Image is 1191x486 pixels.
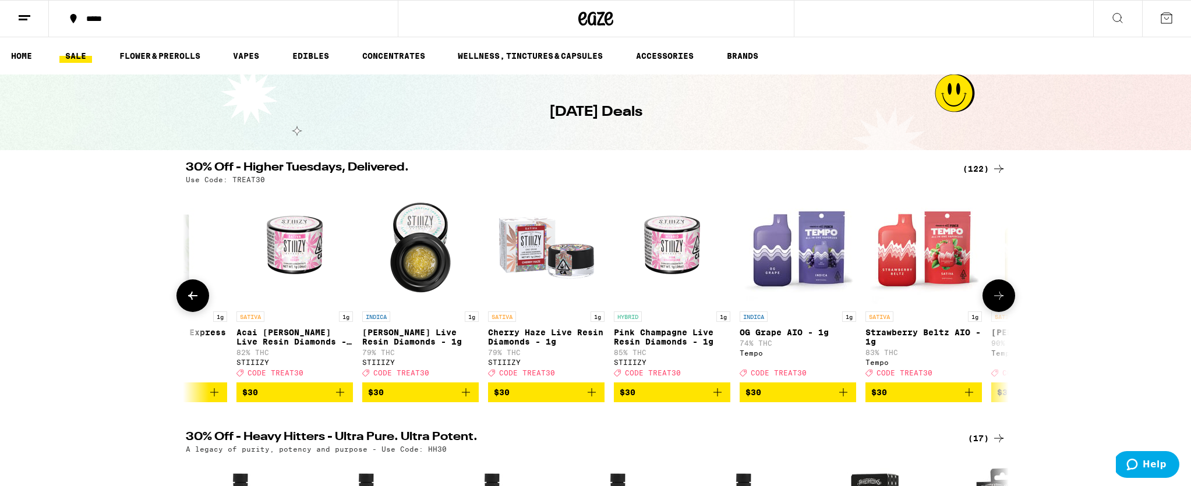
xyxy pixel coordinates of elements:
[236,189,353,382] a: Open page for Acai Berry Live Resin Diamonds - 1g from STIIIZY
[991,339,1108,347] p: 90% THC
[59,49,92,63] a: SALE
[236,382,353,402] button: Add to bag
[236,359,353,366] div: STIIIZY
[236,311,264,322] p: SATIVA
[549,102,642,122] h1: [DATE] Deals
[997,388,1013,397] span: $30
[356,49,431,63] a: CONCENTRATES
[488,189,605,306] img: STIIIZY - Cherry Haze Live Resin Diamonds - 1g
[488,328,605,346] p: Cherry Haze Live Resin Diamonds - 1g
[865,311,893,322] p: SATIVA
[716,311,730,322] p: 1g
[488,311,516,322] p: SATIVA
[865,359,982,366] div: Tempo
[236,189,353,306] img: STIIIZY - Acai Berry Live Resin Diamonds - 1g
[368,388,384,397] span: $30
[745,388,761,397] span: $30
[721,49,764,63] a: BRANDS
[186,162,949,176] h2: 30% Off - Higher Tuesdays, Delivered.
[968,311,982,322] p: 1g
[452,49,609,63] a: WELLNESS, TINCTURES & CAPSULES
[991,382,1108,402] button: Add to bag
[740,189,856,306] img: Tempo - OG Grape AIO - 1g
[362,328,479,346] p: [PERSON_NAME] Live Resin Diamonds - 1g
[740,189,856,382] a: Open page for OG Grape AIO - 1g from Tempo
[236,328,353,346] p: Acai [PERSON_NAME] Live Resin Diamonds - 1g
[227,49,265,63] a: VAPES
[740,382,856,402] button: Add to bag
[865,328,982,346] p: Strawberry Beltz AIO - 1g
[614,328,730,346] p: Pink Champagne Live Resin Diamonds - 1g
[1002,369,1058,377] span: CODE TREAT30
[488,349,605,356] p: 79% THC
[968,431,1006,445] a: (17)
[373,369,429,377] span: CODE TREAT30
[213,311,227,322] p: 1g
[362,349,479,356] p: 79% THC
[186,176,265,183] p: Use Code: TREAT30
[740,311,768,322] p: INDICA
[614,359,730,366] div: STIIIZY
[362,359,479,366] div: STIIIZY
[236,349,353,356] p: 82% THC
[1116,451,1179,480] iframe: Opens a widget where you can find more information
[488,382,605,402] button: Add to bag
[991,328,1108,337] p: [PERSON_NAME] AIO - 1g
[114,49,206,63] a: FLOWER & PREROLLS
[248,369,303,377] span: CODE TREAT30
[865,189,982,382] a: Open page for Strawberry Beltz AIO - 1g from Tempo
[494,388,510,397] span: $30
[614,311,642,322] p: HYBRID
[991,189,1108,382] a: Open page for Yuzu Haze AIO - 1g from Tempo
[842,311,856,322] p: 1g
[740,349,856,357] div: Tempo
[362,311,390,322] p: INDICA
[865,382,982,402] button: Add to bag
[871,388,887,397] span: $30
[362,189,479,306] img: STIIIZY - Mochi Gelato Live Resin Diamonds - 1g
[740,339,856,347] p: 74% THC
[865,349,982,356] p: 83% THC
[287,49,335,63] a: EDIBLES
[991,349,1108,357] div: Tempo
[614,382,730,402] button: Add to bag
[488,189,605,382] a: Open page for Cherry Haze Live Resin Diamonds - 1g from STIIIZY
[630,49,699,63] a: ACCESSORIES
[614,189,730,382] a: Open page for Pink Champagne Live Resin Diamonds - 1g from STIIIZY
[186,445,447,453] p: A legacy of purity, potency and purpose - Use Code: HH30
[362,189,479,382] a: Open page for Mochi Gelato Live Resin Diamonds - 1g from STIIIZY
[5,49,38,63] a: HOME
[991,189,1108,306] img: Tempo - Yuzu Haze AIO - 1g
[865,189,982,306] img: Tempo - Strawberry Beltz AIO - 1g
[339,311,353,322] p: 1g
[751,369,807,377] span: CODE TREAT30
[242,388,258,397] span: $30
[614,189,730,306] img: STIIIZY - Pink Champagne Live Resin Diamonds - 1g
[620,388,635,397] span: $30
[362,382,479,402] button: Add to bag
[186,431,949,445] h2: 30% Off - Heavy Hitters - Ultra Pure. Ultra Potent.
[625,369,681,377] span: CODE TREAT30
[877,369,932,377] span: CODE TREAT30
[614,349,730,356] p: 85% THC
[465,311,479,322] p: 1g
[963,162,1006,176] a: (122)
[488,359,605,366] div: STIIIZY
[591,311,605,322] p: 1g
[740,328,856,337] p: OG Grape AIO - 1g
[499,369,555,377] span: CODE TREAT30
[991,311,1019,322] p: SATIVA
